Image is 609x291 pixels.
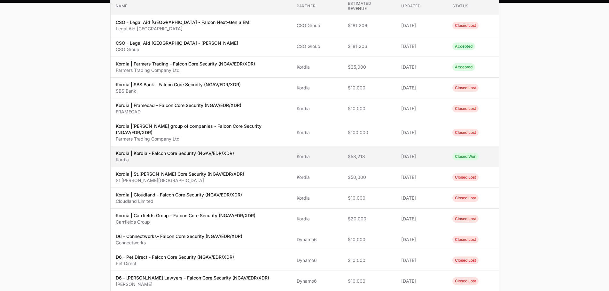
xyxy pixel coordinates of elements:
[297,43,338,50] span: CSO Group
[348,64,391,70] span: $35,000
[348,195,391,201] span: $10,000
[116,19,249,26] p: CSO - Legal Aid [GEOGRAPHIC_DATA] - Falcon Next-Gen SIEM
[116,40,238,46] p: CSO - Legal Aid [GEOGRAPHIC_DATA] - [PERSON_NAME]
[116,157,234,163] p: Kordia
[348,22,391,29] span: $181,206
[116,198,242,204] p: Cloudland Limited
[348,105,391,112] span: $10,000
[116,233,242,240] p: D6 - Connectworks- Falcon Core Security (NGAV/EDR/XDR)
[116,136,287,142] p: Farmers Trading Company Ltd
[116,240,242,246] p: Connectworks
[297,129,338,136] span: Kordia
[297,257,338,264] span: Dynamo6
[348,174,391,180] span: $50,000
[116,88,241,94] p: SBS Bank
[401,22,442,29] span: [DATE]
[401,43,442,50] span: [DATE]
[348,278,391,284] span: $10,000
[401,278,442,284] span: [DATE]
[116,171,244,177] p: Kordia | St.[PERSON_NAME] Core Security (NGAV/EDR/XDR)
[297,236,338,243] span: Dynamo6
[116,281,269,287] p: [PERSON_NAME]
[116,219,255,225] p: Carrfields Group
[116,254,234,260] p: D6 - Pet Direct - Falcon Core Security (NGAV/EDR/XDR)
[401,216,442,222] span: [DATE]
[116,81,241,88] p: Kordia | SBS Bank - Falcon Core Security (NGAV/EDR/XDR)
[297,22,338,29] span: CSO Group
[348,257,391,264] span: $10,000
[401,257,442,264] span: [DATE]
[297,195,338,201] span: Kordia
[348,85,391,91] span: $10,000
[348,236,391,243] span: $10,000
[116,102,241,109] p: Kordia | Framecad - Falcon Core Security (NGAV/EDR/XDR)
[116,123,287,136] p: Kordia |[PERSON_NAME] group of companies - Falcon Core Security (NGAV/EDR/XDR)
[297,153,338,160] span: Kordia
[401,236,442,243] span: [DATE]
[297,85,338,91] span: Kordia
[297,64,338,70] span: Kordia
[116,212,255,219] p: Kordia | Carrfields Group - Falcon Core Security (NGAV/EDR/XDR)
[401,85,442,91] span: [DATE]
[297,174,338,180] span: Kordia
[348,129,391,136] span: $100,000
[116,275,269,281] p: D6 - [PERSON_NAME] Lawyers - Falcon Core Security (NGAV/EDR/XDR)
[401,174,442,180] span: [DATE]
[116,61,255,67] p: Kordia | Farmers Trading - Falcon Core Security (NGAV/EDR/XDR)
[348,43,391,50] span: $181,206
[297,105,338,112] span: Kordia
[401,153,442,160] span: [DATE]
[116,260,234,267] p: Pet Direct
[116,46,238,53] p: CSO Group
[401,64,442,70] span: [DATE]
[116,177,244,184] p: St [PERSON_NAME][GEOGRAPHIC_DATA]
[116,192,242,198] p: Kordia | Cloudland - Falcon Core Security (NGAV/EDR/XDR)
[401,129,442,136] span: [DATE]
[116,150,234,157] p: Kordia | Kordia - Falcon Core Security (NGAV/EDR/XDR)
[297,216,338,222] span: Kordia
[401,195,442,201] span: [DATE]
[348,216,391,222] span: $20,000
[116,109,241,115] p: FRAMECAD
[116,67,255,73] p: Farmers Trading Company Ltd
[348,153,391,160] span: $58,218
[116,26,249,32] p: Legal Aid [GEOGRAPHIC_DATA]
[401,105,442,112] span: [DATE]
[297,278,338,284] span: Dynamo6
